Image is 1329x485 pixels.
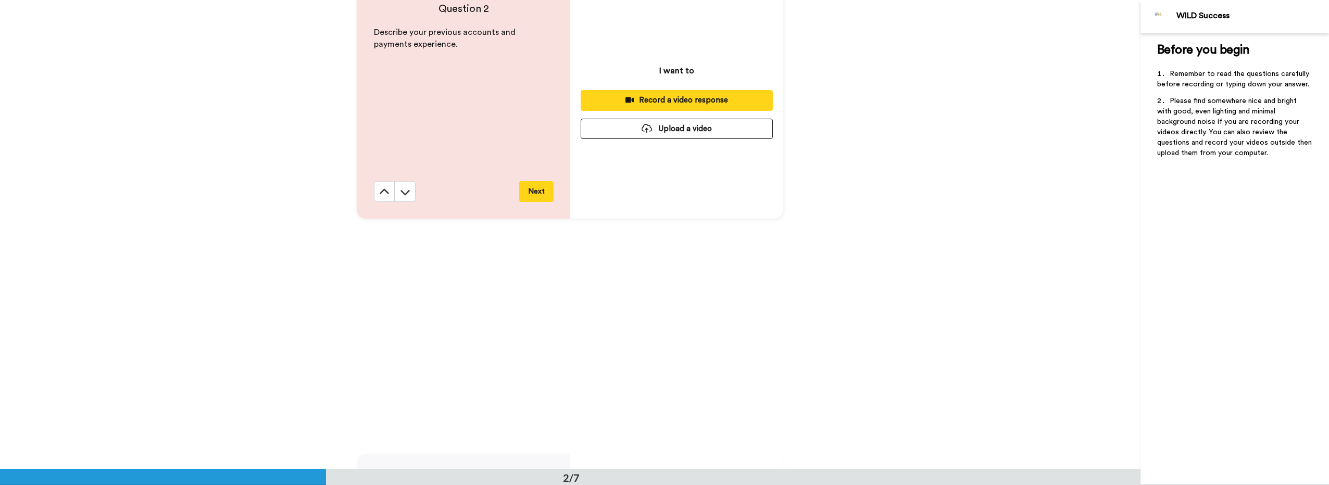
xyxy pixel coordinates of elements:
div: 2/7 [546,470,596,485]
button: Upload a video [581,119,773,139]
p: I want to [659,65,694,77]
div: WILD Success [1176,11,1328,21]
button: Next [519,181,554,202]
span: Before you begin [1157,44,1249,56]
span: Please find somewhere nice and bright with good, even lighting and minimal background noise if yo... [1157,97,1314,157]
button: Record a video response [581,90,773,110]
h4: Question 2 [374,2,554,16]
div: Record a video response [589,95,764,106]
span: Remember to read the questions carefully before recording or typing down your answer. [1157,70,1311,88]
img: Profile Image [1146,4,1171,29]
span: Describe your previous accounts and payments experience. [374,28,518,48]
